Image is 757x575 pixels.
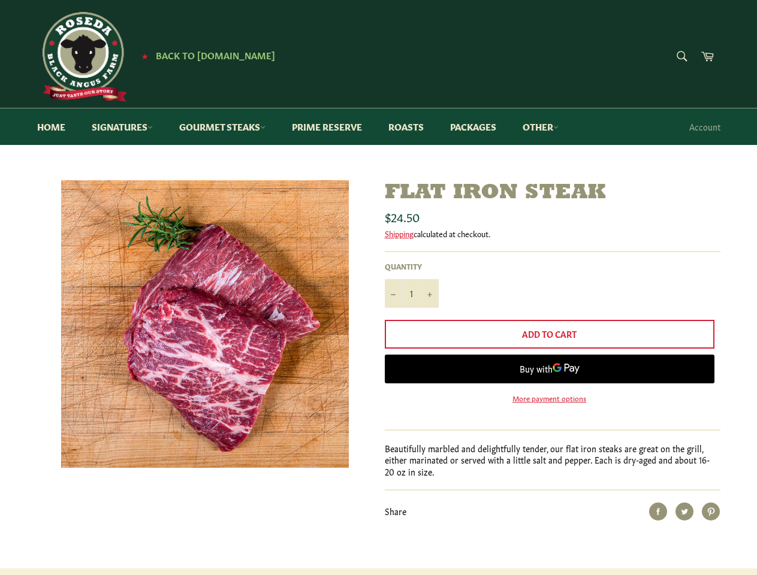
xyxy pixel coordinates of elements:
button: Increase item quantity by one [421,279,439,308]
a: ★ Back to [DOMAIN_NAME] [135,51,275,60]
img: Roseda Beef [37,12,127,102]
span: $24.50 [385,208,420,225]
p: Beautifully marbled and delightfully tender, our flat iron steaks are great on the grill, either ... [385,443,720,477]
a: Shipping [385,228,414,239]
span: Add to Cart [522,328,577,340]
span: Back to [DOMAIN_NAME] [156,49,275,61]
a: Account [683,109,726,144]
a: Signatures [80,108,165,145]
a: Prime Reserve [280,108,374,145]
a: Roasts [376,108,436,145]
a: Gourmet Steaks [167,108,278,145]
h1: Flat Iron Steak [385,180,720,206]
a: More payment options [385,393,714,403]
span: ★ [141,51,148,60]
label: Quantity [385,261,439,271]
button: Add to Cart [385,320,714,349]
span: Share [385,505,406,517]
a: Home [25,108,77,145]
div: calculated at checkout. [385,228,720,239]
a: Other [511,108,571,145]
img: Flat Iron Steak [61,180,349,468]
a: Packages [438,108,508,145]
button: Reduce item quantity by one [385,279,403,308]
